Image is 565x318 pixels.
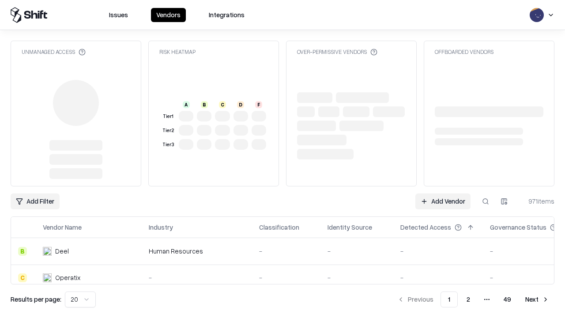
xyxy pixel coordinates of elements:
button: Vendors [151,8,186,22]
div: - [400,273,476,282]
div: D [237,101,244,108]
button: Add Filter [11,193,60,209]
div: - [259,246,313,256]
div: - [328,246,386,256]
div: C [219,101,226,108]
div: Detected Access [400,223,451,232]
div: Risk Heatmap [159,48,196,56]
p: Results per page: [11,295,61,304]
div: - [328,273,386,282]
img: Operatix [43,273,52,282]
div: Identity Source [328,223,372,232]
div: - [259,273,313,282]
button: Integrations [203,8,250,22]
div: Tier 3 [161,141,175,148]
nav: pagination [392,291,554,307]
div: Vendor Name [43,223,82,232]
div: B [18,247,27,256]
div: Classification [259,223,299,232]
div: Tier 2 [161,127,175,134]
button: Issues [104,8,133,22]
button: 49 [497,291,518,307]
div: Governance Status [490,223,546,232]
div: A [183,101,190,108]
div: - [149,273,245,282]
div: - [400,246,476,256]
div: Over-Permissive Vendors [297,48,377,56]
div: Deel [55,246,69,256]
div: Tier 1 [161,113,175,120]
button: 2 [460,291,477,307]
div: B [201,101,208,108]
a: Add Vendor [415,193,471,209]
div: Human Resources [149,246,245,256]
div: Unmanaged Access [22,48,86,56]
button: Next [520,291,554,307]
button: 1 [441,291,458,307]
div: Industry [149,223,173,232]
img: Deel [43,247,52,256]
div: 971 items [519,197,554,206]
div: Offboarded Vendors [435,48,493,56]
div: C [18,273,27,282]
div: F [255,101,262,108]
div: Operatix [55,273,80,282]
